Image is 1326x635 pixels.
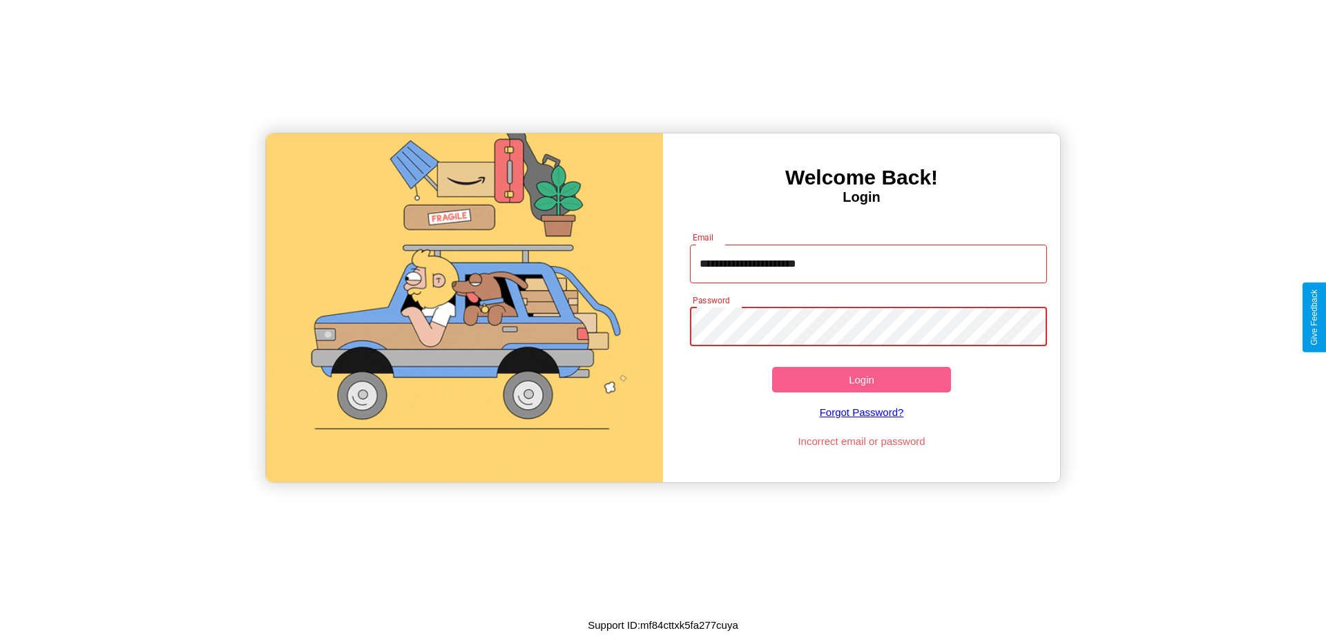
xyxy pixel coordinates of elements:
[266,133,663,482] img: gif
[588,616,738,634] p: Support ID: mf84cttxk5fa277cuya
[693,231,714,243] label: Email
[693,294,729,306] label: Password
[683,392,1041,432] a: Forgot Password?
[663,189,1060,205] h4: Login
[772,367,951,392] button: Login
[663,166,1060,189] h3: Welcome Back!
[683,432,1041,451] p: Incorrect email or password
[1309,290,1319,345] div: Give Feedback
